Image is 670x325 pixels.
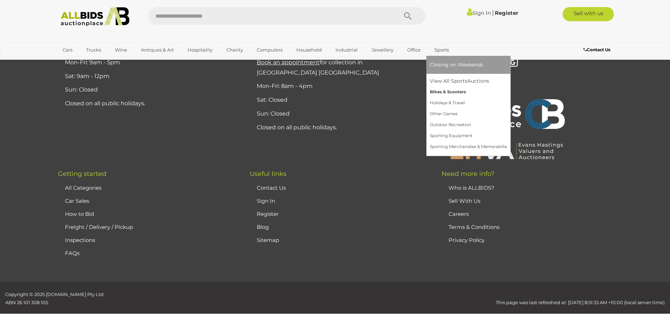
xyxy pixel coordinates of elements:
[449,197,480,204] a: Sell With Us
[63,70,232,83] li: Sat: 9am - 12pm
[255,107,424,121] li: Sun: Closed
[65,224,133,230] a: Freight / Delivery / Pickup
[255,79,424,93] li: Mon-Fri: 8am - 4pm
[449,237,485,243] a: Privacy Policy
[183,44,217,56] a: Hospitality
[63,56,232,70] li: Mon-Fri: 9am - 5pm
[331,44,362,56] a: Industrial
[507,57,519,69] i: Google
[65,211,94,217] a: How to Bid
[65,197,89,204] a: Car Sales
[58,56,117,67] a: [GEOGRAPHIC_DATA]
[63,83,232,97] li: Sun: Closed
[449,224,499,230] a: Terms & Conditions
[583,46,612,54] a: Contact Us
[136,44,178,56] a: Antiques & Art
[250,170,286,178] span: Useful links
[65,250,79,256] a: FAQs
[57,7,134,26] img: Allbids.com.au
[441,170,494,178] span: Need more info?
[257,237,279,243] a: Sitemap
[252,44,287,56] a: Computers
[58,170,106,178] span: Getting started
[257,197,275,204] a: Sign In
[257,224,269,230] a: Blog
[449,184,494,191] a: Who is ALLBIDS?
[222,44,248,56] a: Charity
[563,7,614,21] a: Sell with us
[430,44,453,56] a: Sports
[467,10,491,16] a: Sign In
[257,184,286,191] a: Contact Us
[255,121,424,135] li: Closed on all public holidays.
[583,47,610,52] b: Contact Us
[257,59,320,66] u: Book an appointment
[257,59,379,76] a: Book an appointmentfor collection in [GEOGRAPHIC_DATA] [GEOGRAPHIC_DATA]
[167,290,670,307] div: This page was last refreshed at: [DATE] 8:51:33 AM +10:00 (local server time)
[449,211,469,217] a: Careers
[495,10,518,16] a: Register
[390,7,426,25] button: Search
[65,184,101,191] a: All Categories
[492,9,494,17] span: |
[82,44,106,56] a: Trucks
[65,237,95,243] a: Inspections
[367,44,398,56] a: Jewellery
[58,44,77,56] a: Cars
[403,44,425,56] a: Office
[110,44,132,56] a: Wine
[292,44,326,56] a: Household
[257,211,279,217] a: Register
[255,93,424,107] li: Sat: Closed
[63,97,232,111] li: Closed on all public holidays.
